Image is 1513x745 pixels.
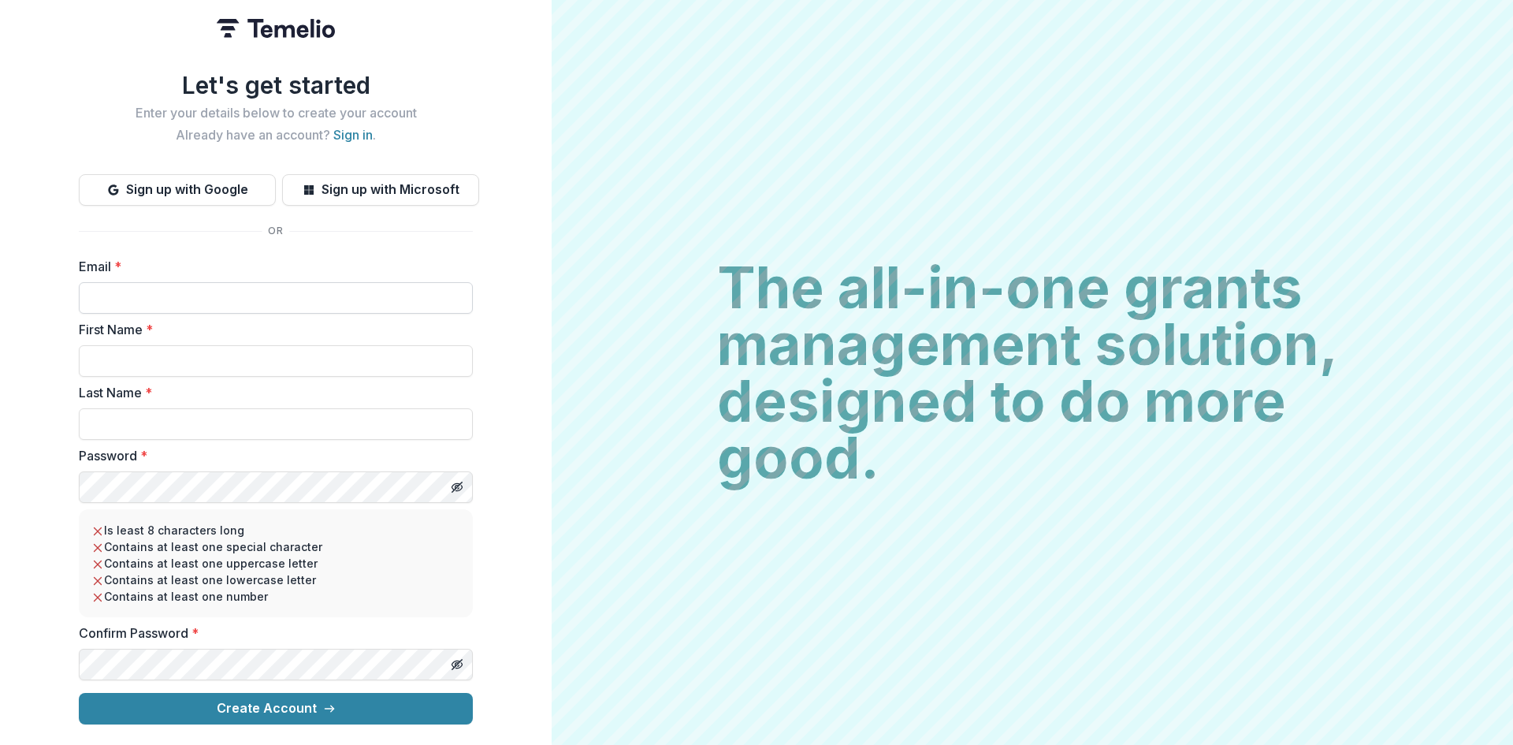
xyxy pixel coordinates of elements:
[91,588,460,605] li: Contains at least one number
[79,383,463,402] label: Last Name
[444,475,470,500] button: Toggle password visibility
[79,320,463,339] label: First Name
[91,572,460,588] li: Contains at least one lowercase letter
[79,106,473,121] h2: Enter your details below to create your account
[91,538,460,555] li: Contains at least one special character
[79,693,473,725] button: Create Account
[79,71,473,99] h1: Let's get started
[91,522,460,538] li: Is least 8 characters long
[79,128,473,143] h2: Already have an account? .
[444,652,470,677] button: Toggle password visibility
[333,127,373,143] a: Sign in
[79,257,463,276] label: Email
[79,174,276,206] button: Sign up with Google
[217,19,335,38] img: Temelio
[79,446,463,465] label: Password
[91,555,460,572] li: Contains at least one uppercase letter
[282,174,479,206] button: Sign up with Microsoft
[79,624,463,643] label: Confirm Password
